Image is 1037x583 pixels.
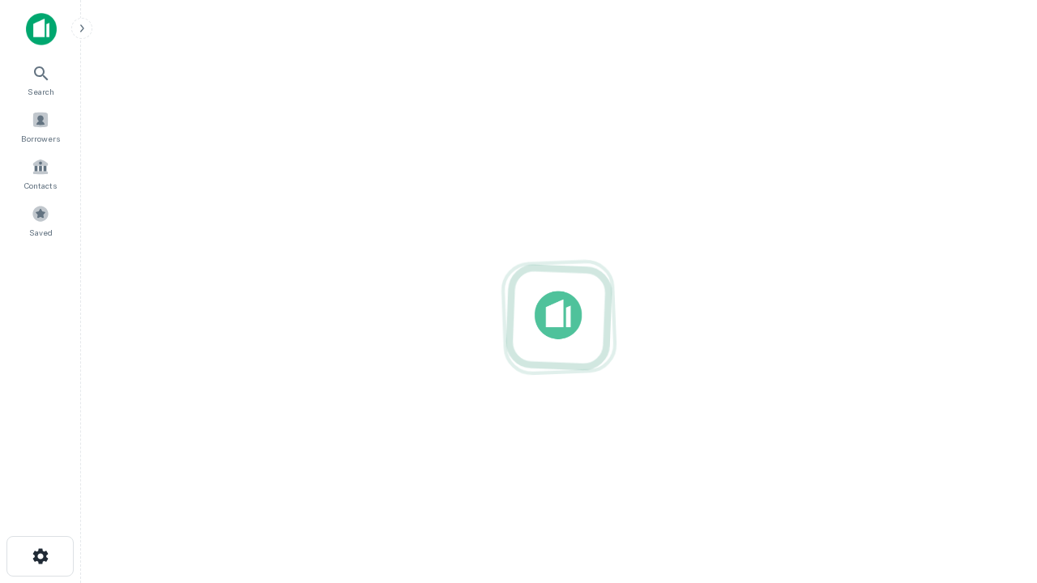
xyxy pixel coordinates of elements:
[24,179,57,192] span: Contacts
[5,151,76,195] a: Contacts
[5,104,76,148] a: Borrowers
[956,453,1037,531] iframe: Chat Widget
[5,198,76,242] a: Saved
[28,85,54,98] span: Search
[5,57,76,101] a: Search
[29,226,53,239] span: Saved
[21,132,60,145] span: Borrowers
[26,13,57,45] img: capitalize-icon.png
